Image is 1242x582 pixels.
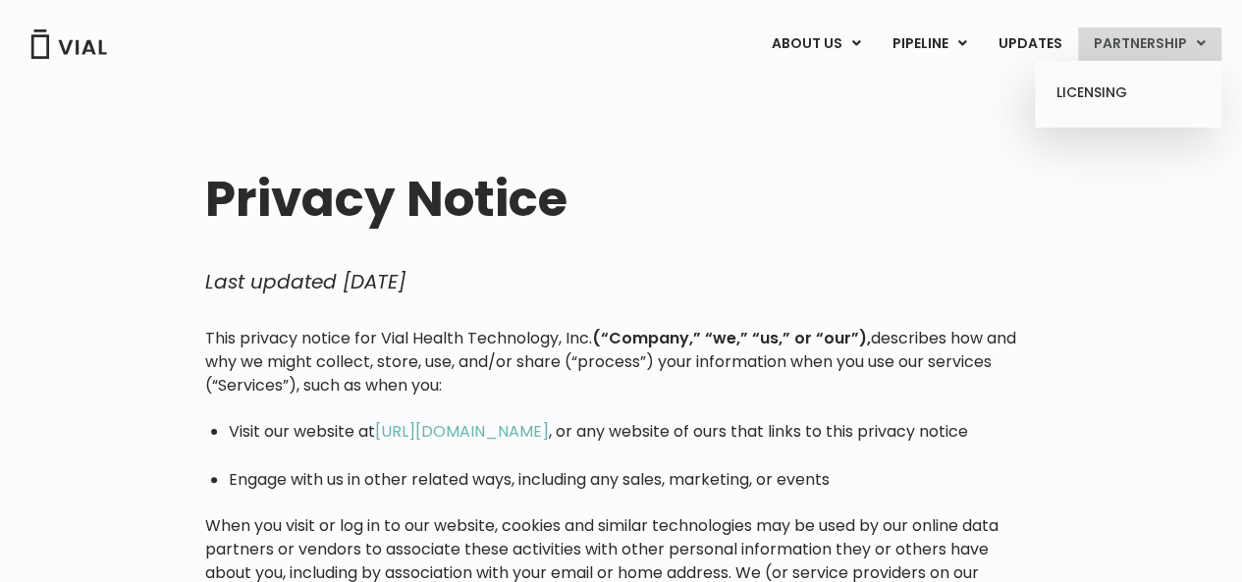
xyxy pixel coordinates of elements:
[229,421,1037,443] li: Visit our website at , or any website of ours that links to this privacy notice
[877,27,982,61] a: PIPELINEMenu Toggle
[205,172,1037,227] h1: Privacy Notice
[756,27,876,61] a: ABOUT USMenu Toggle
[229,469,1037,491] li: Engage with us in other related ways, including any sales, marketing, or events
[983,27,1077,61] a: UPDATES
[29,29,108,59] img: Vial Logo
[592,327,871,349] strong: (“Company,” “we,” “us,” or “our”),
[375,420,549,443] a: [URL][DOMAIN_NAME]
[1042,78,1214,109] a: LICENSING
[1078,27,1221,61] a: PARTNERSHIPMenu Toggle
[205,266,1037,297] p: Last updated [DATE]
[205,327,1037,397] p: This privacy notice for Vial Health Technology, Inc. describes how and why we might collect, stor...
